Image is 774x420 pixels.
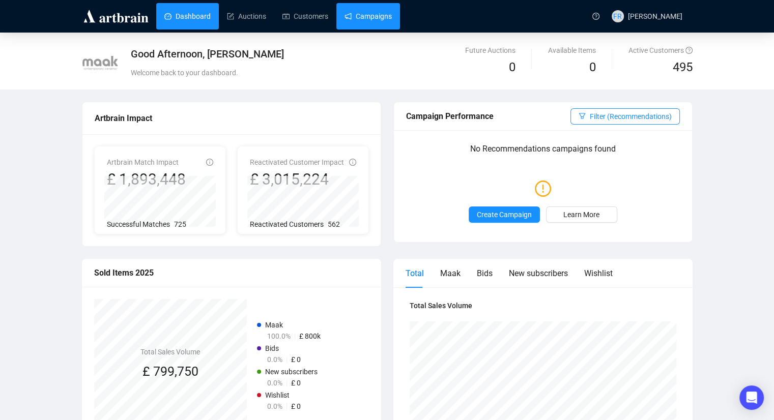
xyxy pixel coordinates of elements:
[410,300,676,311] h4: Total Sales Volume
[584,267,613,280] div: Wishlist
[107,158,179,166] span: Artbrain Match Impact
[628,46,693,54] span: Active Customers
[673,60,693,74] span: 495
[265,368,318,376] span: New subscribers
[589,60,596,74] span: 0
[250,220,324,228] span: Reactivated Customers
[131,67,486,78] div: Welcome back to your dashboard.
[592,13,599,20] span: question-circle
[328,220,340,228] span: 562
[628,12,682,20] span: [PERSON_NAME]
[267,402,282,410] span: 0.0%
[465,45,515,56] div: Future Auctions
[291,355,301,364] span: £ 0
[94,266,369,279] div: Sold Items 2025
[546,206,617,223] a: Learn More
[206,159,213,166] span: info-circle
[140,346,200,357] h4: Total Sales Volume
[265,321,283,329] span: Maak
[131,47,486,61] div: Good Afternoon, [PERSON_NAME]
[548,45,596,56] div: Available Items
[291,402,301,410] span: £ 0
[406,142,680,162] p: No Recommendations campaigns found
[469,206,540,223] button: Create Campaign
[82,8,150,24] img: logo
[563,209,599,220] span: Learn More
[142,364,198,379] span: £ 799,750
[82,45,118,81] img: 6203e49481fdb3000e463385.jpg
[349,159,356,166] span: info-circle
[579,112,586,119] span: filter
[164,3,211,29] a: Dashboard
[265,344,279,352] span: Bids
[345,3,392,29] a: Campaigns
[440,267,461,280] div: Maak
[174,220,186,228] span: 725
[227,3,266,29] a: Auctions
[570,108,680,125] button: Filter (Recommendations)
[267,379,282,387] span: 0.0%
[107,220,170,228] span: Successful Matches
[685,47,693,54] span: question-circle
[95,112,368,125] div: Artbrain Impact
[590,111,672,122] span: Filter (Recommendations)
[265,391,290,399] span: Wishlist
[406,267,424,280] div: Total
[406,110,570,123] div: Campaign Performance
[250,170,344,189] div: £ 3,015,224
[250,158,344,166] span: Reactivated Customer Impact
[267,355,282,364] span: 0.0%
[509,267,568,280] div: New subscribers
[613,11,622,22] span: FR
[535,176,551,200] span: exclamation-circle
[291,379,301,387] span: £ 0
[739,385,764,410] div: Open Intercom Messenger
[509,60,515,74] span: 0
[282,3,328,29] a: Customers
[299,332,321,340] span: £ 800k
[267,332,291,340] span: 100.0%
[477,209,532,220] span: Create Campaign
[477,267,493,280] div: Bids
[107,170,186,189] div: £ 1,893,448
